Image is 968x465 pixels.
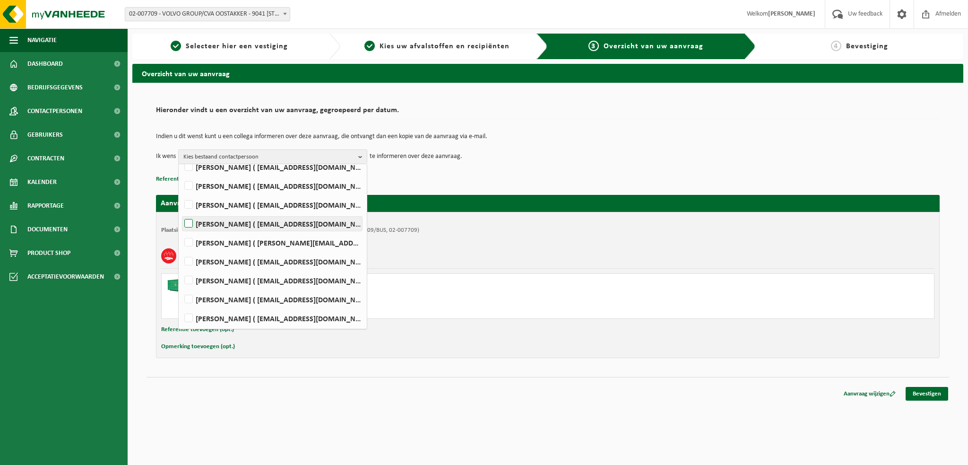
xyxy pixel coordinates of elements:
label: [PERSON_NAME] ( [EMAIL_ADDRESS][DOMAIN_NAME] ) [182,254,362,269]
span: 2 [364,41,375,51]
img: HK-XC-40-GN-00.png [166,279,195,293]
span: Gebruikers [27,123,63,147]
span: 4 [831,41,841,51]
span: 02-007709 - VOLVO GROUP/CVA OOSTAKKER - 9041 OOSTAKKER, SMALLEHEERWEG 31 [125,7,290,21]
p: te informeren over deze aanvraag. [370,149,462,164]
label: [PERSON_NAME] ( [EMAIL_ADDRESS][DOMAIN_NAME] ) [182,273,362,288]
span: Acceptatievoorwaarden [27,265,104,289]
span: Bevestiging [846,43,888,50]
button: Referentie toevoegen (opt.) [161,324,234,336]
p: Indien u dit wenst kunt u een collega informeren over deze aanvraag, die ontvangt dan een kopie v... [156,133,940,140]
a: 1Selecteer hier een vestiging [137,41,321,52]
label: [PERSON_NAME] ( [EMAIL_ADDRESS][DOMAIN_NAME] ) [182,198,362,212]
label: [PERSON_NAME] ( [EMAIL_ADDRESS][DOMAIN_NAME] ) [182,217,362,231]
span: Navigatie [27,28,57,52]
span: Bedrijfsgegevens [27,76,83,99]
label: [PERSON_NAME] ( [EMAIL_ADDRESS][DOMAIN_NAME] ) [182,311,362,325]
strong: [PERSON_NAME] [768,10,815,18]
span: Dashboard [27,52,63,76]
h2: Hieronder vindt u een overzicht van uw aanvraag, gegroepeerd per datum. [156,106,940,119]
button: Referentie toevoegen (opt.) [156,173,229,185]
div: Ophalen en plaatsen lege container [204,294,586,301]
span: Product Shop [27,241,70,265]
a: 2Kies uw afvalstoffen en recipiënten [345,41,529,52]
span: Kies uw afvalstoffen en recipiënten [380,43,510,50]
label: [PERSON_NAME] ( [PERSON_NAME][EMAIL_ADDRESS][DOMAIN_NAME] ) [182,236,362,250]
span: Overzicht van uw aanvraag [604,43,703,50]
label: [PERSON_NAME] ( [EMAIL_ADDRESS][DOMAIN_NAME] ) [182,292,362,307]
span: Kalender [27,170,57,194]
label: [PERSON_NAME] ( [EMAIL_ADDRESS][DOMAIN_NAME] ) [182,179,362,193]
span: Contracten [27,147,64,170]
span: Documenten [27,218,68,241]
strong: Plaatsingsadres: [161,227,202,233]
span: Contactpersonen [27,99,82,123]
span: Rapportage [27,194,64,218]
button: Kies bestaand contactpersoon [178,149,367,164]
span: 3 [588,41,599,51]
span: 1 [171,41,181,51]
span: Selecteer hier een vestiging [186,43,288,50]
p: Ik wens [156,149,176,164]
span: 02-007709 - VOLVO GROUP/CVA OOSTAKKER - 9041 OOSTAKKER, SMALLEHEERWEG 31 [125,8,290,21]
h2: Overzicht van uw aanvraag [132,64,963,82]
a: Aanvraag wijzigen [837,387,903,401]
div: Aantal: 1 [204,306,586,314]
label: [PERSON_NAME] ( [EMAIL_ADDRESS][DOMAIN_NAME] ) [182,160,362,174]
button: Opmerking toevoegen (opt.) [161,341,235,353]
a: Bevestigen [906,387,948,401]
strong: Aanvraag voor [DATE] [161,200,232,207]
span: Kies bestaand contactpersoon [183,150,354,164]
